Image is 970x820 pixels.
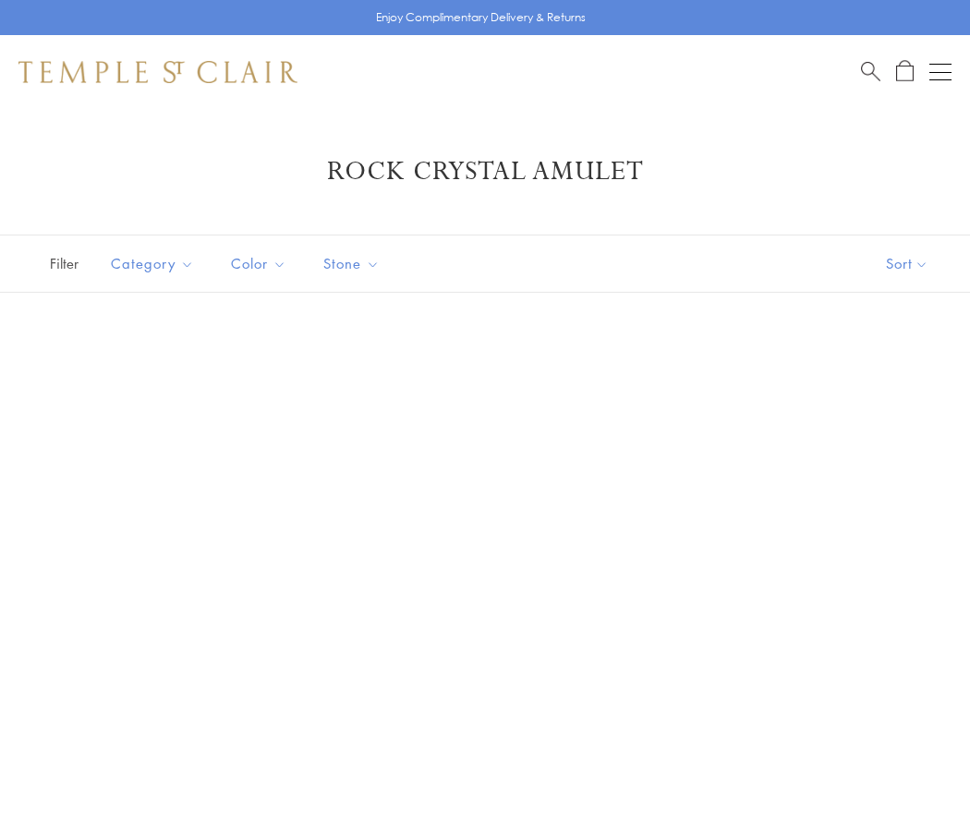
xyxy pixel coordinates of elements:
[376,8,586,27] p: Enjoy Complimentary Delivery & Returns
[18,61,297,83] img: Temple St. Clair
[97,243,208,284] button: Category
[896,60,914,83] a: Open Shopping Bag
[102,252,208,275] span: Category
[844,235,970,292] button: Show sort by
[222,252,300,275] span: Color
[929,61,952,83] button: Open navigation
[46,155,924,188] h1: Rock Crystal Amulet
[217,243,300,284] button: Color
[309,243,394,284] button: Stone
[861,60,880,83] a: Search
[314,252,394,275] span: Stone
